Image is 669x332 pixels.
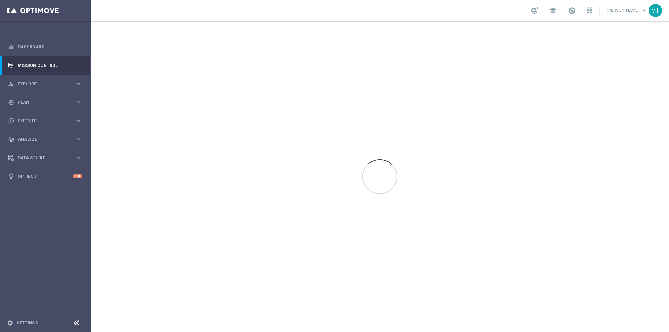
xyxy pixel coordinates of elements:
[75,136,82,142] i: keyboard_arrow_right
[8,155,82,161] button: Data Studio keyboard_arrow_right
[607,5,649,16] a: [PERSON_NAME]keyboard_arrow_down
[8,81,75,87] div: Explore
[8,173,14,179] i: lightbulb
[18,167,73,185] a: Optibot
[18,119,75,123] span: Execute
[8,136,14,142] i: track_changes
[8,136,75,142] div: Analyze
[7,320,13,326] i: settings
[8,44,14,50] i: equalizer
[18,82,75,86] span: Explore
[8,63,82,68] button: Mission Control
[8,167,82,185] div: Optibot
[75,117,82,124] i: keyboard_arrow_right
[8,56,82,75] div: Mission Control
[73,174,82,178] div: +10
[8,118,14,124] i: play_circle_outline
[8,99,14,106] i: gps_fixed
[18,100,75,105] span: Plan
[8,100,82,105] button: gps_fixed Plan keyboard_arrow_right
[8,81,14,87] i: person_search
[8,38,82,56] div: Dashboard
[17,321,38,325] a: Settings
[18,156,75,160] span: Data Studio
[8,173,82,179] button: lightbulb Optibot +10
[8,81,82,87] button: person_search Explore keyboard_arrow_right
[649,4,662,17] div: VT
[75,99,82,106] i: keyboard_arrow_right
[8,44,82,50] button: equalizer Dashboard
[640,7,648,14] span: keyboard_arrow_down
[18,38,82,56] a: Dashboard
[75,80,82,87] i: keyboard_arrow_right
[8,137,82,142] button: track_changes Analyze keyboard_arrow_right
[8,118,75,124] div: Execute
[549,7,557,14] span: school
[18,137,75,141] span: Analyze
[8,99,75,106] div: Plan
[18,56,82,75] a: Mission Control
[75,154,82,161] i: keyboard_arrow_right
[8,155,75,161] div: Data Studio
[8,118,82,124] button: play_circle_outline Execute keyboard_arrow_right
